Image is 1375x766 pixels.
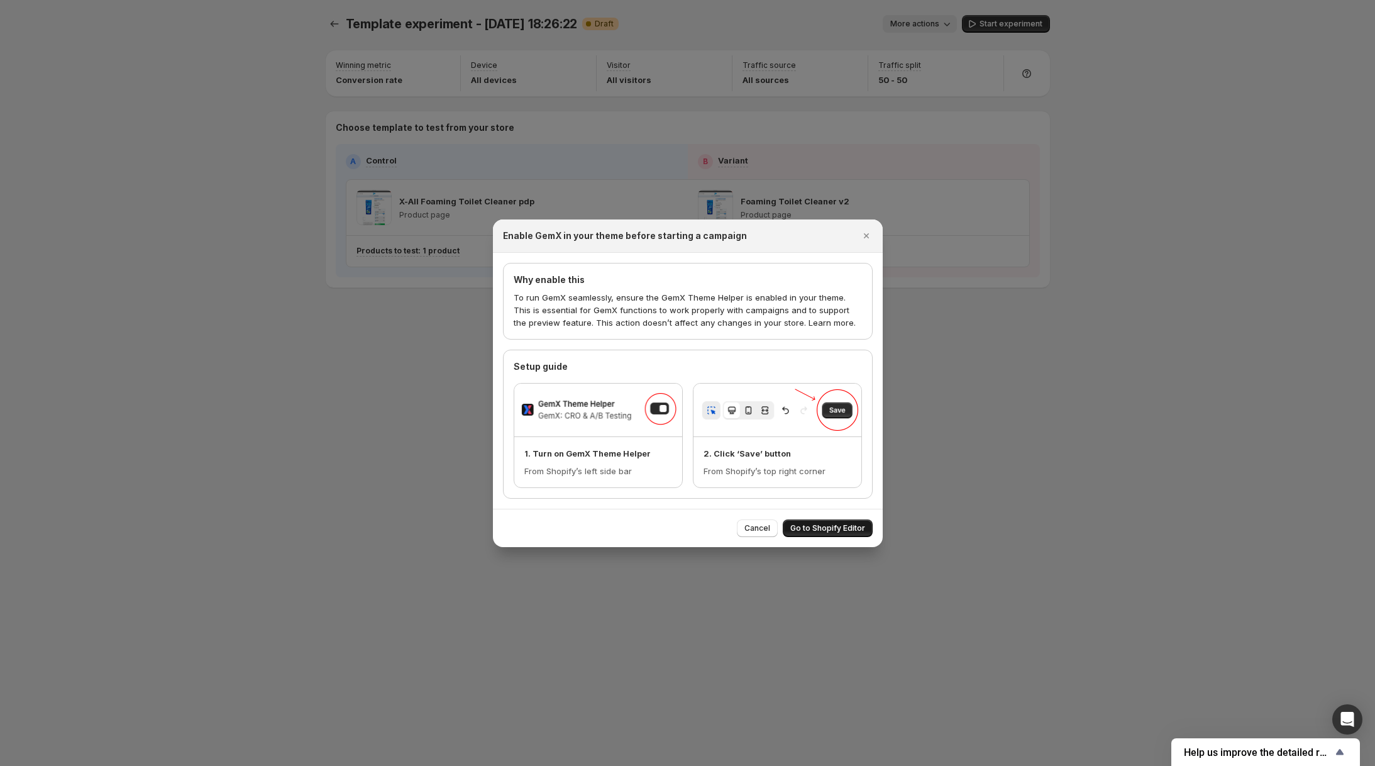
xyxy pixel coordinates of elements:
span: Cancel [744,523,770,533]
button: Show survey - Help us improve the detailed report for A/B campaigns [1184,745,1347,760]
button: Close [858,227,875,245]
span: Help us improve the detailed report for A/B campaigns [1184,747,1332,758]
button: Go to Shopify Editor [783,519,873,537]
p: 1. Turn on GemX Theme Helper [524,447,672,460]
p: From Shopify’s left side bar [524,465,672,477]
h4: Why enable this [514,274,862,286]
div: Open Intercom Messenger [1332,704,1362,735]
h2: Enable GemX in your theme before starting a campaign [503,230,747,242]
h4: Setup guide [514,360,862,373]
img: 1. Turn on GemX Theme Helper [514,384,682,436]
p: From Shopify’s top right corner [704,465,851,477]
span: Go to Shopify Editor [790,523,865,533]
img: 2. Click ‘Save’ button [693,384,861,436]
p: To run GemX seamlessly, ensure the GemX Theme Helper is enabled in your theme. This is essential ... [514,291,862,329]
p: 2. Click ‘Save’ button [704,447,851,460]
button: Cancel [737,519,778,537]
